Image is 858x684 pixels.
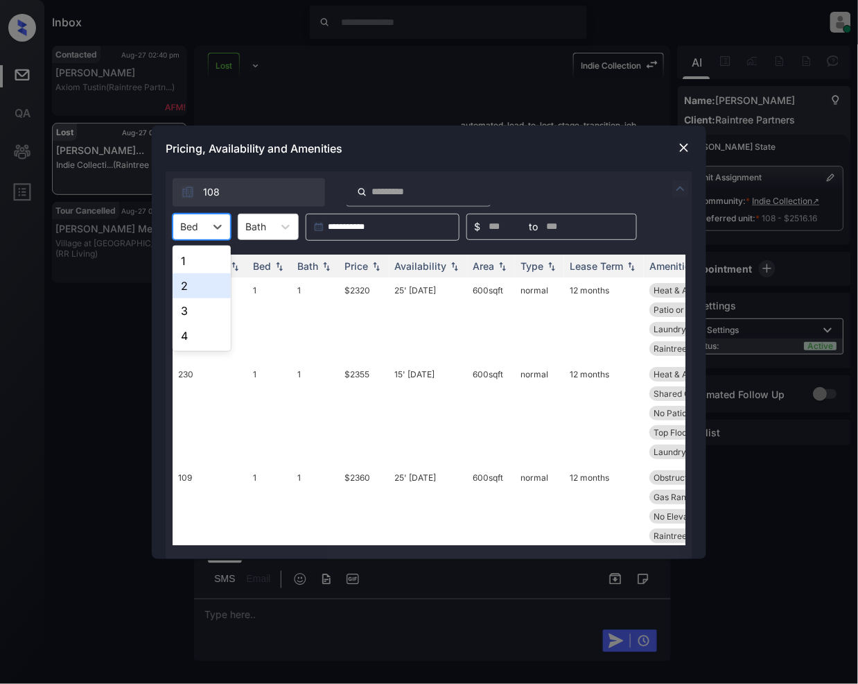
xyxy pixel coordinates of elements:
[173,465,247,568] td: 109
[369,261,383,271] img: sorting
[448,261,462,271] img: sorting
[515,465,564,568] td: normal
[173,273,231,298] div: 2
[394,260,446,272] div: Availability
[654,285,722,296] span: Heat & Air Cond...
[339,277,389,361] td: $2320
[389,361,467,465] td: 15' [DATE]
[339,361,389,465] td: $2355
[654,447,728,457] span: Laundry Room Pr...
[292,361,339,465] td: 1
[515,361,564,465] td: normal
[654,492,696,502] span: Gas Range
[389,465,467,568] td: 25' [DATE]
[654,511,723,522] span: No Elevator Acc...
[344,260,368,272] div: Price
[297,260,318,272] div: Bath
[654,343,763,354] span: Raintree [MEDICAL_DATA]...
[228,261,242,271] img: sorting
[677,141,691,155] img: close
[467,277,515,361] td: 600 sqft
[520,260,543,272] div: Type
[496,261,509,271] img: sorting
[473,260,494,272] div: Area
[467,361,515,465] td: 600 sqft
[654,388,713,399] span: Shared Garage
[654,305,719,315] span: Patio or Balcon...
[173,361,247,465] td: 230
[292,465,339,568] td: 1
[654,324,711,334] span: Laundry Room
[181,185,195,199] img: icon-zuma
[173,298,231,323] div: 3
[529,219,538,234] span: to
[389,277,467,361] td: 25' [DATE]
[654,427,690,438] span: Top Floor
[292,277,339,361] td: 1
[247,277,292,361] td: 1
[654,408,773,418] span: No Patio or [MEDICAL_DATA]...
[564,277,644,361] td: 12 months
[339,465,389,568] td: $2360
[247,361,292,465] td: 1
[467,465,515,568] td: 600 sqft
[672,180,689,197] img: icon-zuma
[247,465,292,568] td: 1
[624,261,638,271] img: sorting
[152,126,706,171] div: Pricing, Availability and Amenities
[654,531,763,541] span: Raintree [MEDICAL_DATA]...
[654,369,722,379] span: Heat & Air Cond...
[570,260,623,272] div: Lease Term
[173,323,231,348] div: 4
[564,361,644,465] td: 12 months
[357,186,367,198] img: icon-zuma
[515,277,564,361] td: normal
[545,261,559,271] img: sorting
[564,465,644,568] td: 12 months
[649,260,696,272] div: Amenities
[203,185,220,200] span: 108
[474,219,480,234] span: $
[253,260,271,272] div: Bed
[319,261,333,271] img: sorting
[654,472,719,483] span: Obstructed View
[173,248,231,273] div: 1
[272,261,286,271] img: sorting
